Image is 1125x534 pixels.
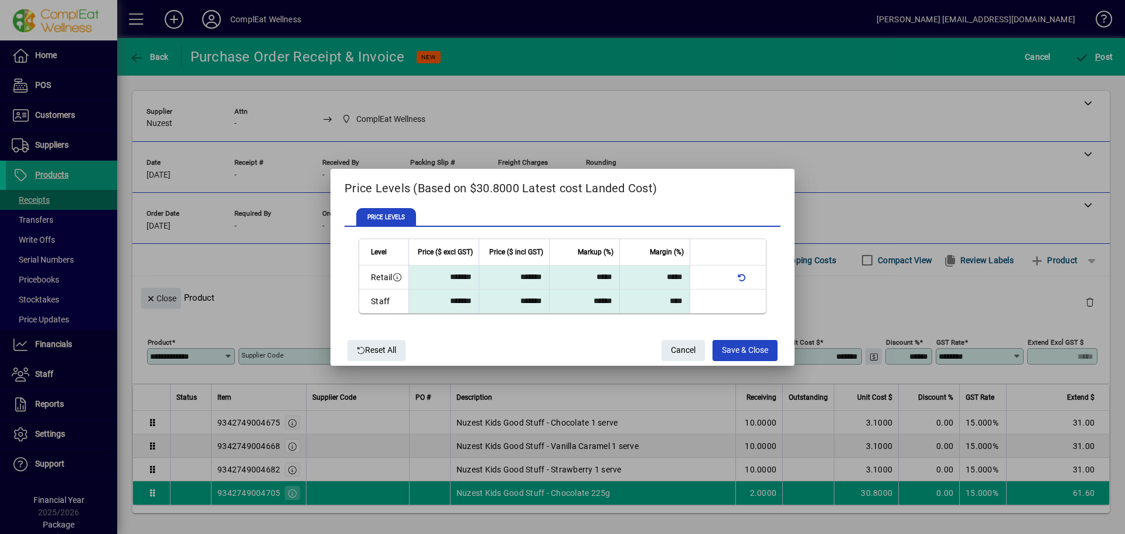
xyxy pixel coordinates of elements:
button: Cancel [662,340,705,361]
button: Reset All [347,340,405,361]
span: Level [371,246,387,259]
td: Retail [359,266,408,290]
button: Save & Close [712,340,778,361]
span: Price ($ incl GST) [489,246,543,259]
span: PRICE LEVELS [356,208,416,227]
span: Save & Close [722,341,768,360]
span: Price ($ excl GST) [418,246,473,259]
h2: Price Levels (Based on $30.8000 Latest cost Landed Cost) [330,169,795,203]
span: Margin (%) [650,246,684,259]
span: Markup (%) [578,246,613,259]
td: Staff [359,290,408,313]
span: Reset All [357,341,396,360]
span: Cancel [671,341,696,360]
